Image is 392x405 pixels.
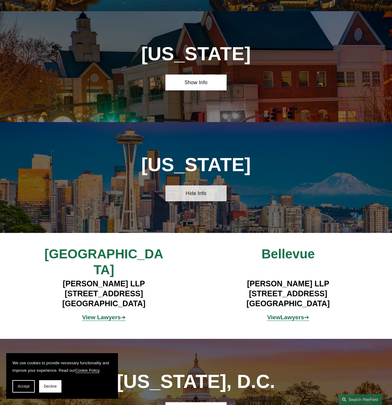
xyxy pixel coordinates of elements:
span: [GEOGRAPHIC_DATA] [44,247,163,277]
a: ➔ [304,314,309,321]
section: Cookie banner [6,353,118,399]
h4: [PERSON_NAME] LLP [STREET_ADDRESS] [GEOGRAPHIC_DATA] [211,279,365,309]
button: Decline [39,380,61,393]
h1: [US_STATE] [135,154,258,175]
a: Show Info [165,75,227,90]
a: Lawyers [281,314,304,321]
a: View [267,314,281,321]
span: Decline [44,384,57,389]
a: Hide Info [165,185,227,201]
span: ➔ [82,314,125,321]
strong: View Lawyers [82,314,120,321]
a: Search this site [339,394,382,405]
button: Accept [12,380,35,393]
span: Bellevue [261,247,315,261]
h1: [US_STATE], D.C. [104,371,288,392]
a: View Lawyers➔ [82,314,125,321]
h4: [PERSON_NAME] LLP [STREET_ADDRESS] [GEOGRAPHIC_DATA] [27,279,181,309]
span: Accept [18,384,29,389]
h1: [US_STATE] [104,43,288,65]
p: We use cookies to provide necessary functionality and improve your experience. Read our . [12,359,112,374]
a: Cookie Policy [75,368,99,373]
